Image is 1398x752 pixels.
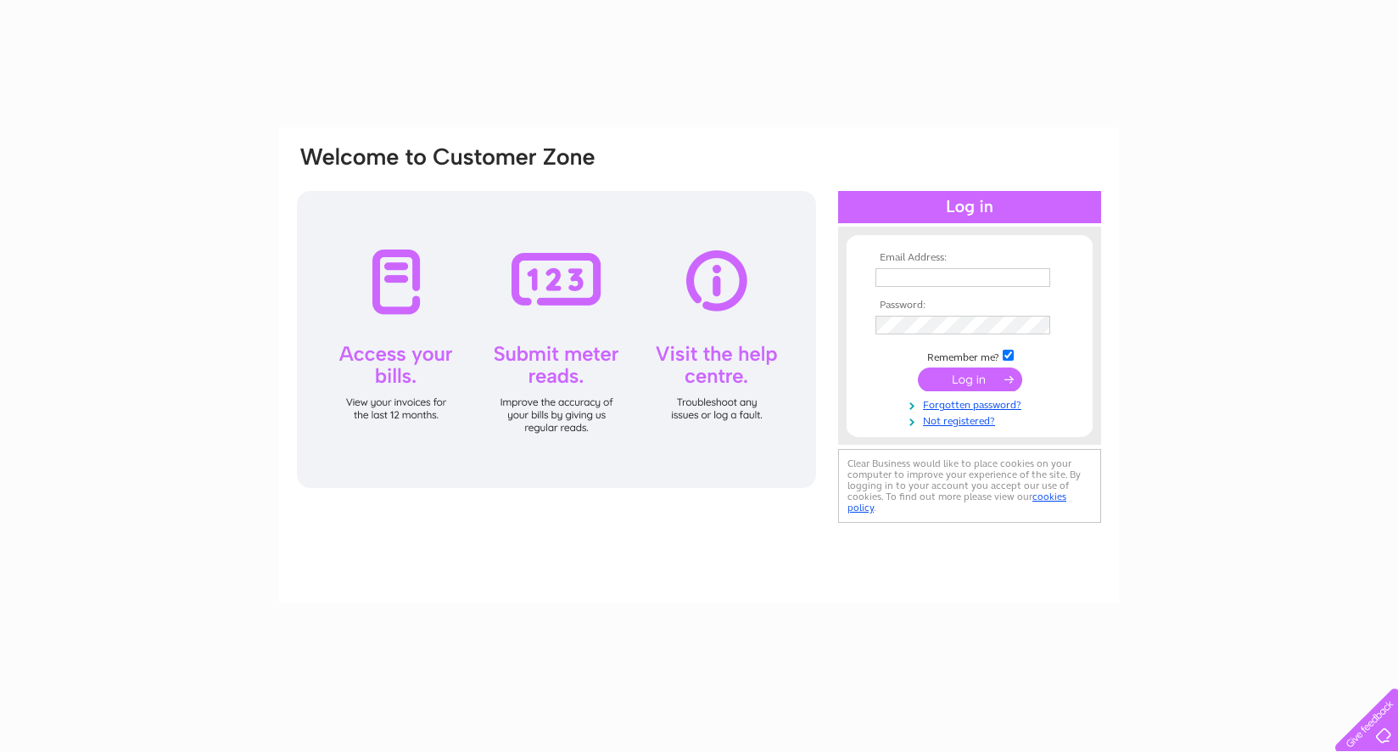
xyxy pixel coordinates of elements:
[875,396,1068,412] a: Forgotten password?
[918,368,1022,391] input: Submit
[871,252,1068,264] th: Email Address:
[875,412,1068,428] a: Not registered?
[838,449,1101,523] div: Clear Business would like to place cookies on your computer to improve your experience of the sit...
[847,491,1066,513] a: cookies policy
[871,347,1068,364] td: Remember me?
[871,300,1068,311] th: Password:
